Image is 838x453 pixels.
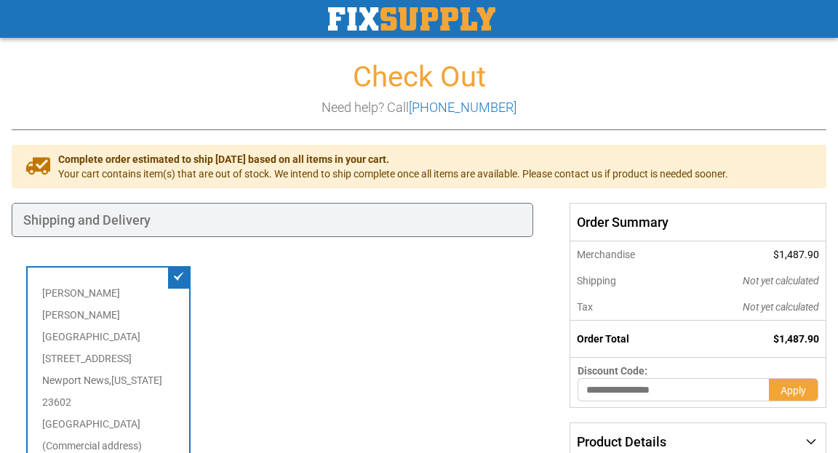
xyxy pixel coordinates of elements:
span: Not yet calculated [743,301,819,313]
button: Apply [769,378,818,401]
span: [US_STATE] [111,374,162,386]
div: Shipping and Delivery [12,203,533,238]
span: Apply [781,385,806,396]
h3: Need help? Call [12,100,826,115]
th: Merchandise [570,241,684,268]
span: Discount Code: [578,365,647,377]
a: [PHONE_NUMBER] [409,100,516,115]
a: store logo [328,7,495,31]
th: Tax [570,294,684,321]
span: $1,487.90 [773,333,819,345]
strong: Order Total [577,333,629,345]
span: Product Details [577,434,666,449]
span: Not yet calculated [743,275,819,286]
span: Shipping [577,275,616,286]
h1: Check Out [12,61,826,93]
span: Complete order estimated to ship [DATE] based on all items in your cart. [58,152,728,167]
span: Your cart contains item(s) that are out of stock. We intend to ship complete once all items are a... [58,167,728,181]
span: Order Summary [570,203,826,242]
img: Fix Industrial Supply [328,7,495,31]
span: $1,487.90 [773,249,819,260]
